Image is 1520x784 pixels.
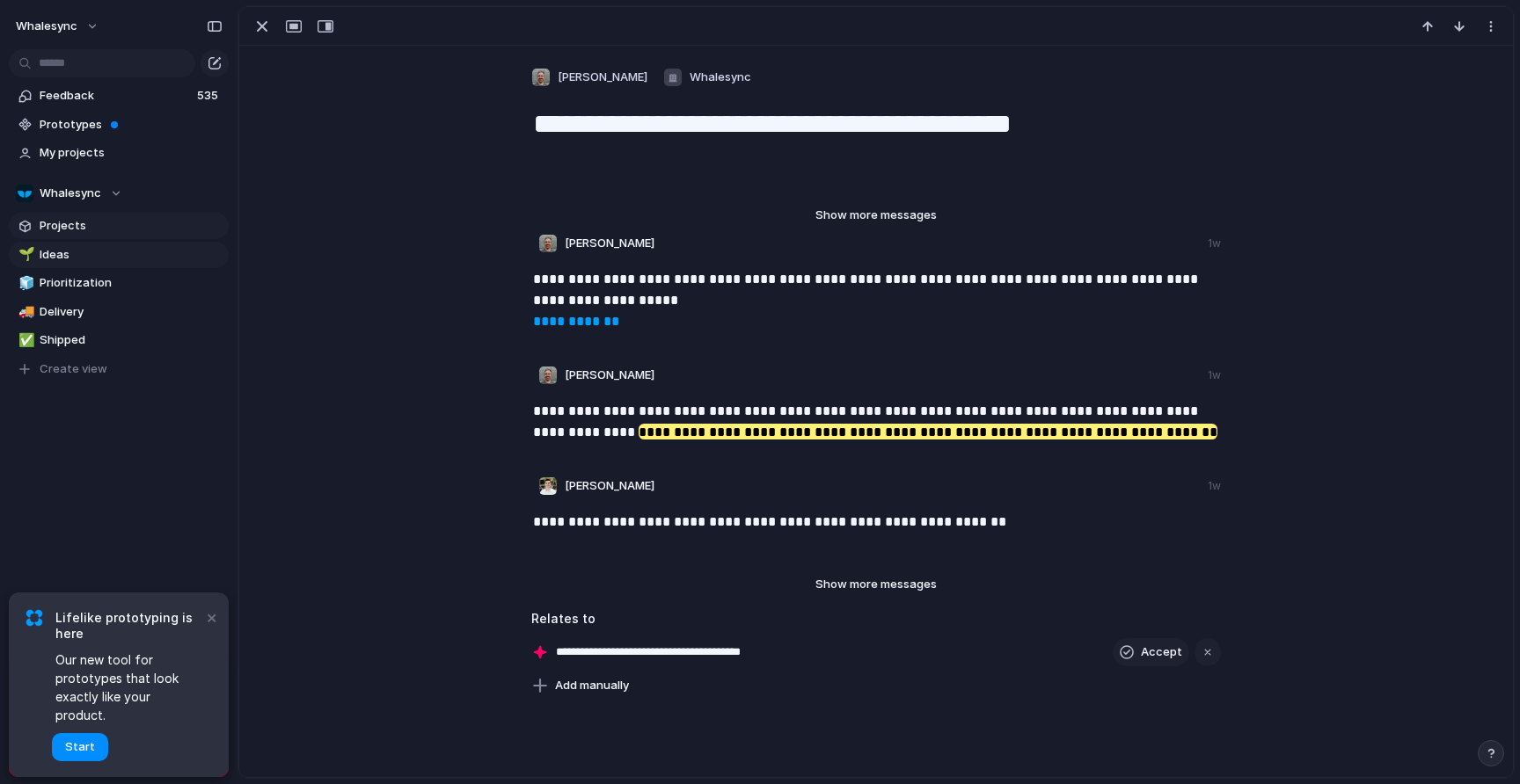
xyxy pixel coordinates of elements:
span: Accept [1141,643,1182,661]
div: 1w [1208,236,1221,251]
button: Dismiss [201,606,222,628]
span: [PERSON_NAME] [565,477,654,495]
span: Show more messages [815,207,937,224]
div: ✅ [18,330,31,351]
a: Projects [9,213,229,239]
a: 🌱Ideas [9,242,229,268]
button: Create view [9,356,229,382]
h3: Relates to [531,609,1221,628]
a: 🧊Prioritization [9,270,229,296]
span: Show more messages [815,576,937,593]
button: Whalesync [659,63,756,91]
button: [PERSON_NAME] [527,63,652,91]
span: My projects [40,144,223,162]
div: 🌱 [18,244,31,265]
button: 🌱 [16,246,33,264]
button: Whalesync [9,180,229,207]
span: Shipped [40,331,223,349]
a: Prototypes [9,112,229,138]
button: whalesync [8,12,108,40]
span: Whalesync [690,69,751,86]
span: [PERSON_NAME] [565,235,654,252]
div: 1w [1208,478,1221,494]
span: Prototypes [40,116,223,134]
span: Delivery [40,303,223,321]
button: 🧊 [16,274,33,292]
span: [PERSON_NAME] [558,69,647,86]
span: Create view [40,360,107,378]
button: ✅ [16,331,33,349]
span: Ideas [40,246,223,264]
span: Add manually [555,677,629,694]
span: 535 [197,87,222,105]
span: Feedback [40,87,192,105]
div: 🧊 [18,273,31,294]
button: Show more messages [771,573,982,596]
button: Show more messages [771,204,982,227]
a: My projects [9,140,229,166]
span: Projects [40,217,223,235]
div: 🚚 [18,301,31,322]
span: Prioritization [40,274,223,292]
button: 🚚 [16,303,33,321]
span: Lifelike prototyping is here [55,610,202,642]
span: [PERSON_NAME] [565,367,654,384]
span: Start [65,738,95,756]
button: Add manually [525,673,636,698]
a: Feedback535 [9,83,229,109]
span: Whalesync [40,185,101,202]
a: ✅Shipped [9,327,229,353]
span: whalesync [16,18,77,35]
button: Accept [1113,638,1189,666]
button: Start [52,733,108,761]
div: 1w [1208,367,1221,383]
a: 🚚Delivery [9,299,229,325]
span: Our new tool for prototypes that look exactly like your product. [55,650,202,724]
